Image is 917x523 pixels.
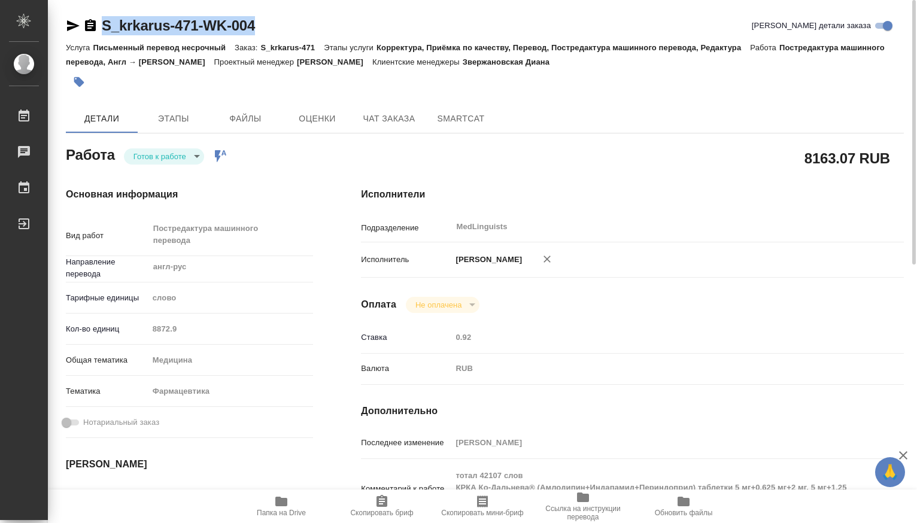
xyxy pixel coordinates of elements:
[875,457,905,487] button: 🙏
[406,297,479,313] div: Готов к работе
[260,43,324,52] p: S_krkarus-471
[148,488,253,505] input: Пустое поле
[432,489,533,523] button: Скопировать мини-бриф
[451,466,858,510] textarea: тотал 42107 слов КРКА Ко-Дальнева® (Амлодипин+Индапамид+Периндоприл) таблетки 5 мг+0.625 мг+2 мг,...
[257,509,306,517] span: Папка на Drive
[361,297,396,312] h4: Оплата
[124,148,204,165] div: Готов к работе
[361,483,451,495] p: Комментарий к работе
[66,292,148,304] p: Тарифные единицы
[361,404,904,418] h4: Дополнительно
[376,43,750,52] p: Корректура, Приёмка по качеству, Перевод, Постредактура машинного перевода, Редактура
[66,354,148,366] p: Общая тематика
[148,320,314,337] input: Пустое поле
[332,489,432,523] button: Скопировать бриф
[750,43,779,52] p: Работа
[633,489,734,523] button: Обновить файлы
[148,350,314,370] div: Медицина
[463,57,558,66] p: Звержановская Диана
[412,300,465,310] button: Не оплачена
[66,457,313,472] h4: [PERSON_NAME]
[217,111,274,126] span: Файлы
[66,69,92,95] button: Добавить тэг
[361,332,451,343] p: Ставка
[880,460,900,485] span: 🙏
[361,222,451,234] p: Подразделение
[66,385,148,397] p: Тематика
[214,57,297,66] p: Проектный менеджер
[350,509,413,517] span: Скопировать бриф
[451,434,858,451] input: Пустое поле
[441,509,523,517] span: Скопировать мини-бриф
[148,288,314,308] div: слово
[73,111,130,126] span: Детали
[235,43,260,52] p: Заказ:
[655,509,713,517] span: Обновить файлы
[130,151,190,162] button: Готов к работе
[533,489,633,523] button: Ссылка на инструкции перевода
[360,111,418,126] span: Чат заказа
[66,230,148,242] p: Вид работ
[102,17,255,34] a: S_krkarus-471-WK-004
[66,256,148,280] p: Направление перевода
[361,363,451,375] p: Валюта
[451,254,522,266] p: [PERSON_NAME]
[83,19,98,33] button: Скопировать ссылку
[66,143,115,165] h2: Работа
[804,148,890,168] h2: 8163.07 RUB
[540,504,626,521] span: Ссылка на инструкции перевода
[361,254,451,266] p: Исполнитель
[93,43,235,52] p: Письменный перевод несрочный
[289,111,346,126] span: Оценки
[148,381,314,402] div: Фармацевтика
[66,19,80,33] button: Скопировать ссылку для ЯМессенджера
[83,416,159,428] span: Нотариальный заказ
[324,43,376,52] p: Этапы услуги
[361,437,451,449] p: Последнее изменение
[231,489,332,523] button: Папка на Drive
[451,358,858,379] div: RUB
[66,323,148,335] p: Кол-во единиц
[372,57,463,66] p: Клиентские менеджеры
[752,20,871,32] span: [PERSON_NAME] детали заказа
[297,57,372,66] p: [PERSON_NAME]
[432,111,490,126] span: SmartCat
[451,329,858,346] input: Пустое поле
[534,246,560,272] button: Удалить исполнителя
[361,187,904,202] h4: Исполнители
[145,111,202,126] span: Этапы
[66,43,93,52] p: Услуга
[66,187,313,202] h4: Основная информация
